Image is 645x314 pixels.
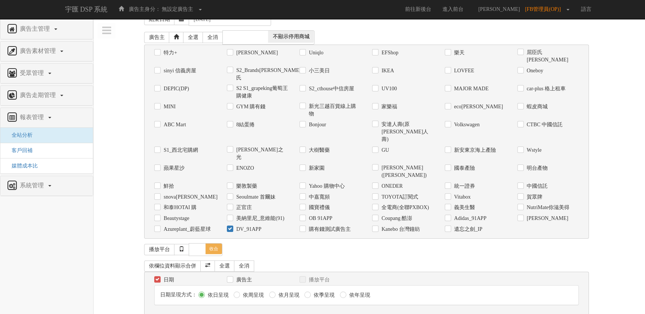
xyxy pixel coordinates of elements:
label: GU [380,147,389,154]
label: 國泰產險 [452,164,475,172]
label: 蘋果星沙 [162,164,185,172]
label: ENOZO [234,164,254,172]
label: 美納里尼_意維能(91) [234,215,284,222]
label: 賀眾牌 [525,193,542,201]
label: S2 S1_grapeking葡萄王購健康 [234,85,288,100]
label: 中嘉寬頻 [307,193,330,201]
label: 依日呈現 [206,292,229,299]
label: OB 91APP [307,215,332,222]
span: 廣告素材管理 [18,48,60,54]
label: ABC Mart [162,121,186,129]
label: Coupang 酷澎 [380,215,412,222]
label: Yahoo 購物中心 [307,182,344,190]
label: Oneboy [525,67,543,75]
label: 新安東京海上產險 [452,147,496,154]
label: 小三美日 [307,67,330,75]
label: 依月呈現 [277,292,299,299]
label: 遺忘之劍_IP [452,226,482,233]
span: 不顯示停用商城 [268,31,314,43]
label: Kanebo 台灣鐘紡 [380,226,420,233]
a: 廣告主管理 [6,23,87,35]
label: Beautystage [162,215,189,222]
a: 全選 [183,32,203,43]
a: 全消 [234,260,254,272]
label: Wstyle [525,147,542,154]
label: 依周呈現 [241,292,264,299]
label: 統一證券 [452,182,475,190]
label: [PERSON_NAME]([PERSON_NAME]) [380,164,433,179]
label: 全電商(全聯PXBOX) [380,204,429,211]
label: Bonjour [307,121,326,129]
label: CTBC 中國信託 [525,121,563,129]
a: 全站分析 [6,132,33,138]
label: car-plus 格上租車 [525,85,566,93]
label: 購有錢測試廣告主 [307,226,351,233]
label: IKEA [380,67,394,75]
label: S2_Brands[PERSON_NAME]氏 [234,67,288,82]
span: 受眾管理 [18,70,48,76]
a: 廣告走期管理 [6,90,87,102]
a: 廣告素材管理 [6,45,87,57]
label: 家樂福 [380,103,397,111]
label: DV_91APP [234,226,261,233]
a: 受眾管理 [6,67,87,79]
label: Volkswagen [452,121,480,129]
label: 大樹醫藥 [307,147,330,154]
label: 中國信託 [525,182,548,190]
label: 蝦皮商城 [525,103,548,111]
label: Uniqlo [307,49,323,57]
label: [PERSON_NAME]之光 [234,146,288,161]
label: 新家園 [307,164,325,172]
span: 收合 [206,244,222,254]
label: 安達人壽(原[PERSON_NAME]人壽) [380,121,433,143]
span: 日期呈現方式： [160,292,197,298]
label: ONEDER [380,182,403,190]
label: 廣告主 [234,276,252,284]
label: 屈臣氏[PERSON_NAME] [525,49,579,64]
label: 樂敦製藥 [234,182,257,190]
span: 無設定廣告主 [162,6,193,12]
label: 國寶禮儀 [307,204,330,211]
label: MINI [162,103,176,111]
label: 和泰HOTAI 購 [162,204,197,211]
label: NutriMate你滋美得 [525,204,569,211]
span: [FB管理員(OP)] [525,6,565,12]
label: GYM 購有錢 [234,103,265,111]
label: TOYOTA訂閱式 [380,193,418,201]
label: S1_西北宅購網 [162,147,198,154]
label: 播放平台 [307,276,330,284]
a: 媒體成本比 [6,163,38,169]
a: 全選 [215,260,235,272]
label: EFShop [380,49,398,57]
label: eco[PERSON_NAME] [452,103,503,111]
a: 報表管理 [6,112,87,124]
label: Adidas_91APP [452,215,486,222]
span: 系統管理 [18,182,48,188]
label: [PERSON_NAME] [525,215,568,222]
label: 依季呈現 [312,292,335,299]
label: 特力+ [162,49,177,57]
label: DEPIC(DP) [162,85,189,93]
a: 全消 [203,32,223,43]
label: 明台產物 [525,164,548,172]
span: 廣告主身分： [129,6,160,12]
label: 新光三越百貨線上購物 [307,103,361,118]
label: Azureplant_蔚藍星球 [162,226,210,233]
label: 依年呈現 [347,292,370,299]
span: 廣告主管理 [18,25,54,32]
span: 廣告走期管理 [18,92,60,98]
label: [PERSON_NAME] [234,49,278,57]
a: 客戶回補 [6,148,33,153]
label: sinyi 信義房屋 [162,67,196,75]
label: Vitabox [452,193,471,201]
label: 樂天 [452,49,465,57]
label: LOVFEE [452,67,474,75]
label: S2_cthouse中信房屋 [307,85,354,93]
label: 正官庄 [234,204,252,211]
label: snova[PERSON_NAME] [162,193,216,201]
label: 8結蛋捲 [234,121,255,129]
label: Seoulmate 首爾妹 [234,193,276,201]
